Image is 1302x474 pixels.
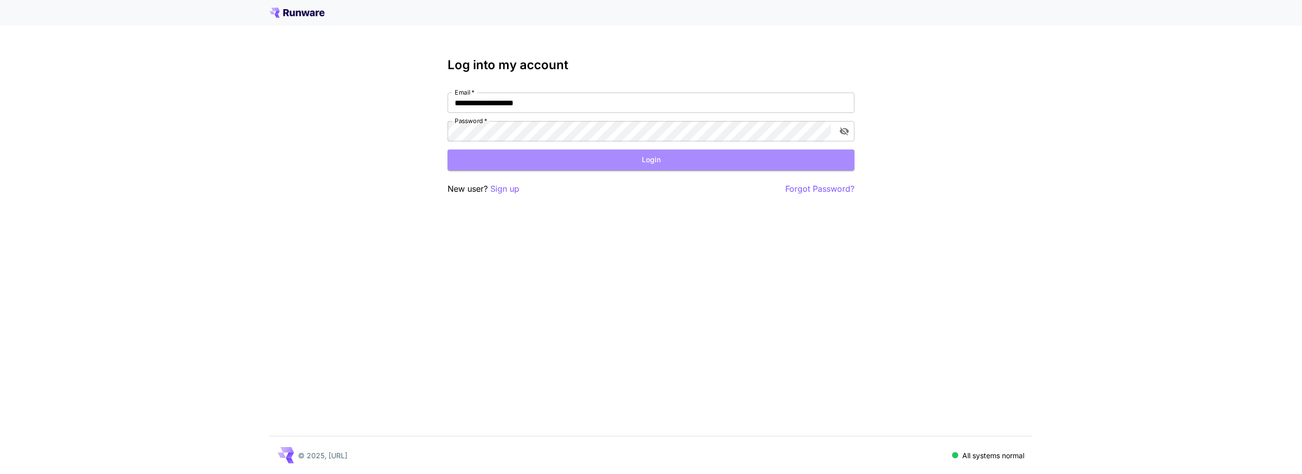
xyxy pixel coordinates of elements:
button: Login [448,150,854,170]
p: © 2025, [URL] [298,450,347,461]
button: toggle password visibility [835,122,853,140]
button: Sign up [490,183,519,195]
h3: Log into my account [448,58,854,72]
label: Password [455,116,487,125]
p: New user? [448,183,519,195]
button: Forgot Password? [785,183,854,195]
label: Email [455,88,475,97]
p: All systems normal [962,450,1024,461]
